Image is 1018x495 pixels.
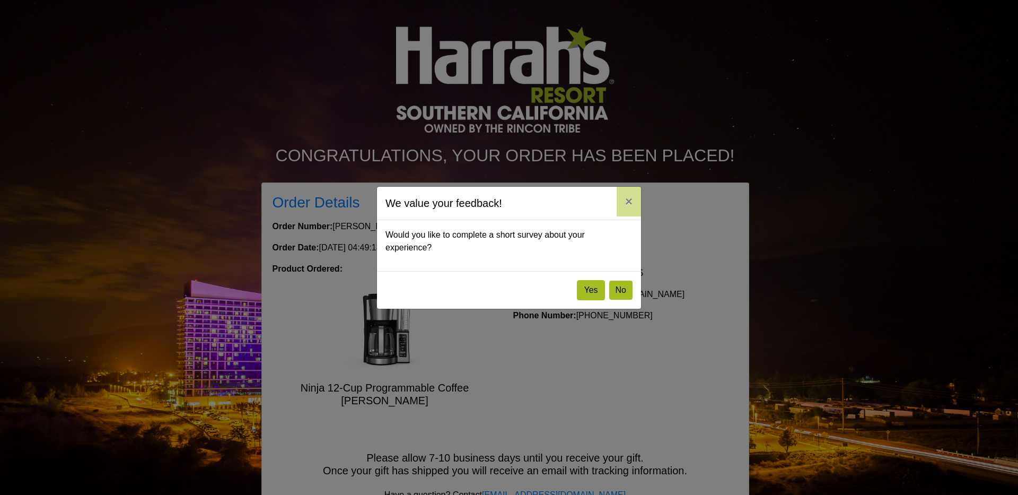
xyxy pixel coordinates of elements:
[385,195,502,211] h5: We value your feedback!
[625,194,633,209] span: ×
[609,281,633,300] button: No
[577,280,604,300] button: Yes
[385,229,633,254] p: Would you like to complete a short survey about your experience?
[617,187,641,216] button: Close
